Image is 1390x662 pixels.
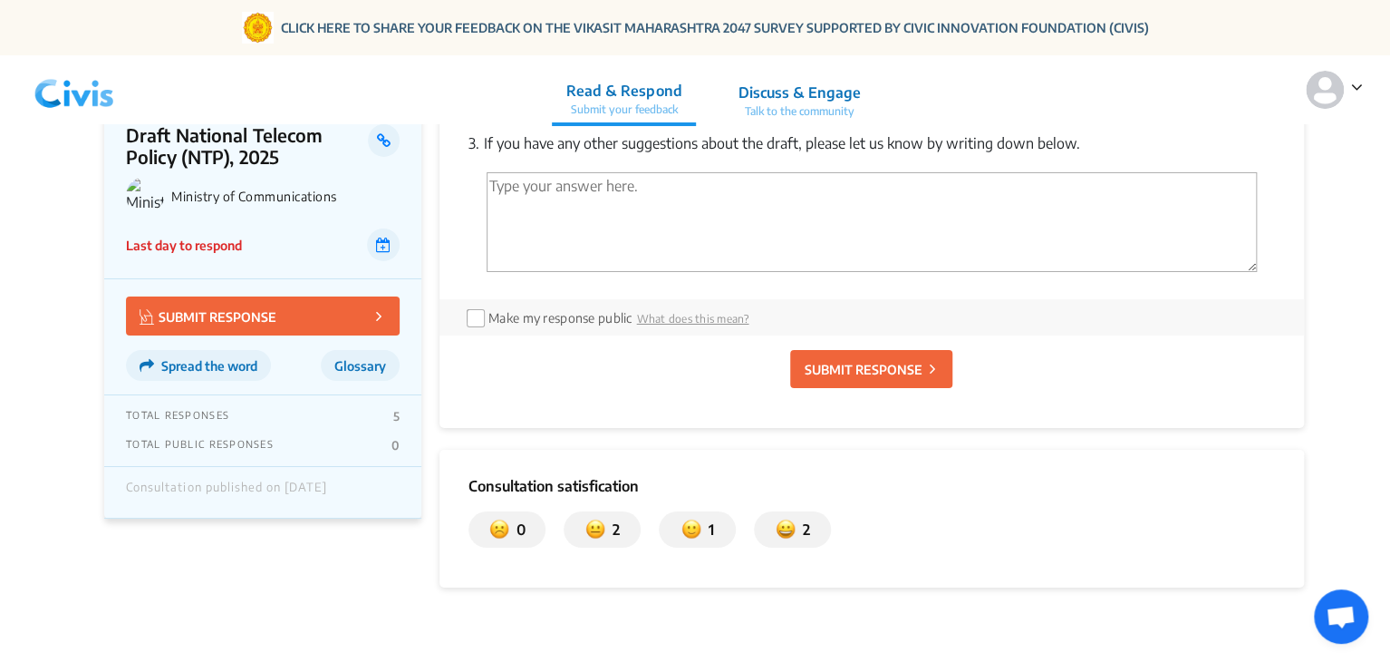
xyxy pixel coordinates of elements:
button: SUBMIT RESPONSE [790,350,952,388]
p: Discuss & Engage [738,82,860,103]
img: dissatisfied.svg [489,519,509,540]
textarea: 'Type your answer here.' | translate [487,172,1257,272]
p: 2 [796,519,810,540]
img: Vector.jpg [140,309,154,325]
span: Glossary [334,358,386,374]
span: What does this mean? [637,312,749,326]
p: SUBMIT RESPONSE [140,306,276,326]
p: If you have any other suggestions about the draft, please let us know by writing down below. [468,132,1275,154]
a: Open chat [1314,589,1368,644]
p: Consultation satisfication [468,475,1275,497]
p: Talk to the community [738,103,860,120]
img: satisfied.svg [776,519,796,540]
p: 2 [605,519,620,540]
span: 3. [468,134,479,152]
p: SUBMIT RESPONSE [804,360,922,379]
p: 1 [701,519,714,540]
span: Spread the word [161,358,257,374]
p: TOTAL RESPONSES [126,409,229,423]
p: 5 [393,409,400,423]
p: Last day to respond [126,236,242,255]
p: TOTAL PUBLIC RESPONSES [126,438,274,453]
p: 0 [391,438,400,453]
p: Ministry of Communications [171,189,400,204]
img: person-default.svg [1306,71,1344,109]
p: Draft National Telecom Policy (NTP), 2025 [126,124,368,168]
div: Consultation published on [DATE] [126,481,327,504]
img: somewhat_satisfied.svg [681,519,701,540]
img: Gom Logo [242,12,274,44]
img: navlogo.png [27,63,121,117]
p: Read & Respond [566,80,681,102]
img: Ministry of Communications logo [126,177,164,215]
label: Make my response public [488,310,632,326]
button: Spread the word [126,350,271,381]
p: 0 [509,519,526,540]
button: Glossary [321,350,400,381]
p: Submit your feedback [566,102,681,118]
a: CLICK HERE TO SHARE YOUR FEEDBACK ON THE VIKASIT MAHARASHTRA 2047 SURVEY SUPPORTED BY CIVIC INNOV... [281,18,1149,37]
img: somewhat_dissatisfied.svg [585,519,605,540]
button: SUBMIT RESPONSE [126,297,400,336]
